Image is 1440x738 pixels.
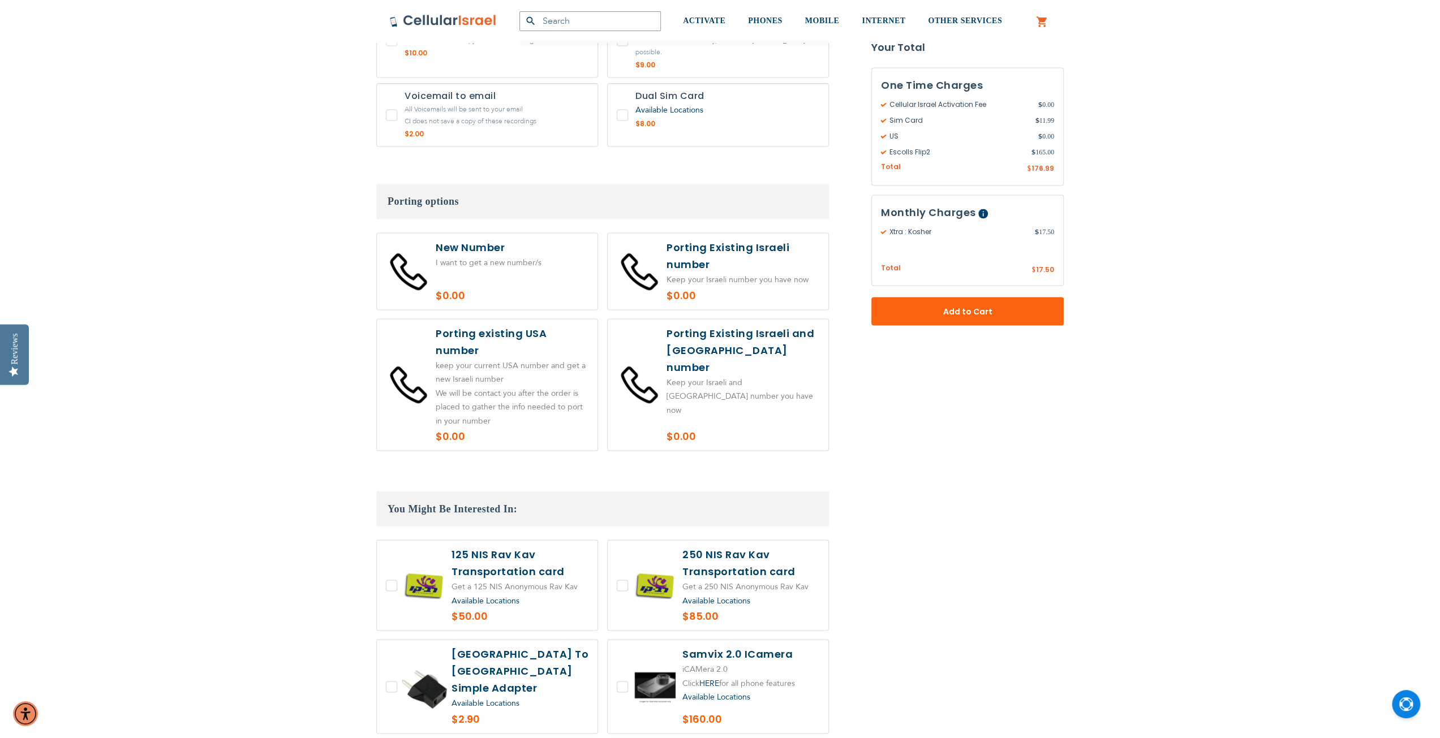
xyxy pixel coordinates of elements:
span: 165.00 [1031,148,1054,158]
span: Help [978,209,988,219]
span: 0.00 [1038,132,1054,142]
span: US [881,132,1038,142]
span: Monthly Charges [881,206,976,220]
img: Cellular Israel Logo [389,14,497,28]
span: You Might Be Interested In: [388,503,517,514]
span: $ [1035,227,1039,238]
span: 17.50 [1036,265,1054,274]
span: 11.99 [1035,116,1054,126]
div: Reviews [10,333,20,364]
a: Available Locations [452,697,519,708]
span: Total [881,162,901,173]
a: HERE [699,677,719,688]
span: OTHER SERVICES [928,16,1002,25]
a: Available Locations [682,691,750,702]
span: $ [1031,148,1035,158]
button: Add to Cart [871,297,1064,326]
span: Add to Cart [909,306,1026,318]
a: Available Locations [452,595,519,606]
span: $ [1027,165,1031,175]
span: Cellular Israel Activation Fee [881,100,1038,110]
span: ACTIVATE [683,16,725,25]
span: $ [1038,100,1042,110]
span: Total [881,263,901,274]
span: Xtra : Kosher [881,227,1035,238]
input: Search [519,11,661,31]
span: $ [1031,265,1036,275]
span: 0.00 [1038,100,1054,110]
div: Accessibility Menu [13,701,38,726]
span: MOBILE [805,16,840,25]
span: Porting options [388,196,459,207]
span: Escolls Flip2 [881,148,1031,158]
span: 176.99 [1031,164,1054,174]
span: $ [1038,132,1042,142]
span: 17.50 [1035,227,1054,238]
span: INTERNET [862,16,905,25]
span: Sim Card [881,116,1035,126]
h3: One Time Charges [881,77,1054,94]
a: Available Locations [682,595,750,606]
span: $ [1035,116,1039,126]
span: PHONES [748,16,783,25]
strong: Your Total [871,40,1064,57]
